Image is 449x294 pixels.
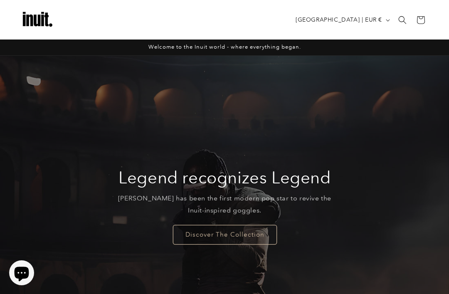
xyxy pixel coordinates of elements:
[7,260,37,287] inbox-online-store-chat: Shopify online store chat
[291,12,393,28] button: [GEOGRAPHIC_DATA] | EUR €
[118,167,331,188] h2: Legend recognizes Legend
[393,11,412,29] summary: Search
[173,225,276,244] a: Discover The Collection
[21,3,54,37] img: Inuit Logo
[296,15,382,24] span: [GEOGRAPHIC_DATA] | EUR €
[148,44,301,50] span: Welcome to the Inuit world - where everything began.
[111,193,338,217] p: [PERSON_NAME] has been the first modern pop star to revive the Inuit-inspired goggles.
[21,40,428,55] div: Announcement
